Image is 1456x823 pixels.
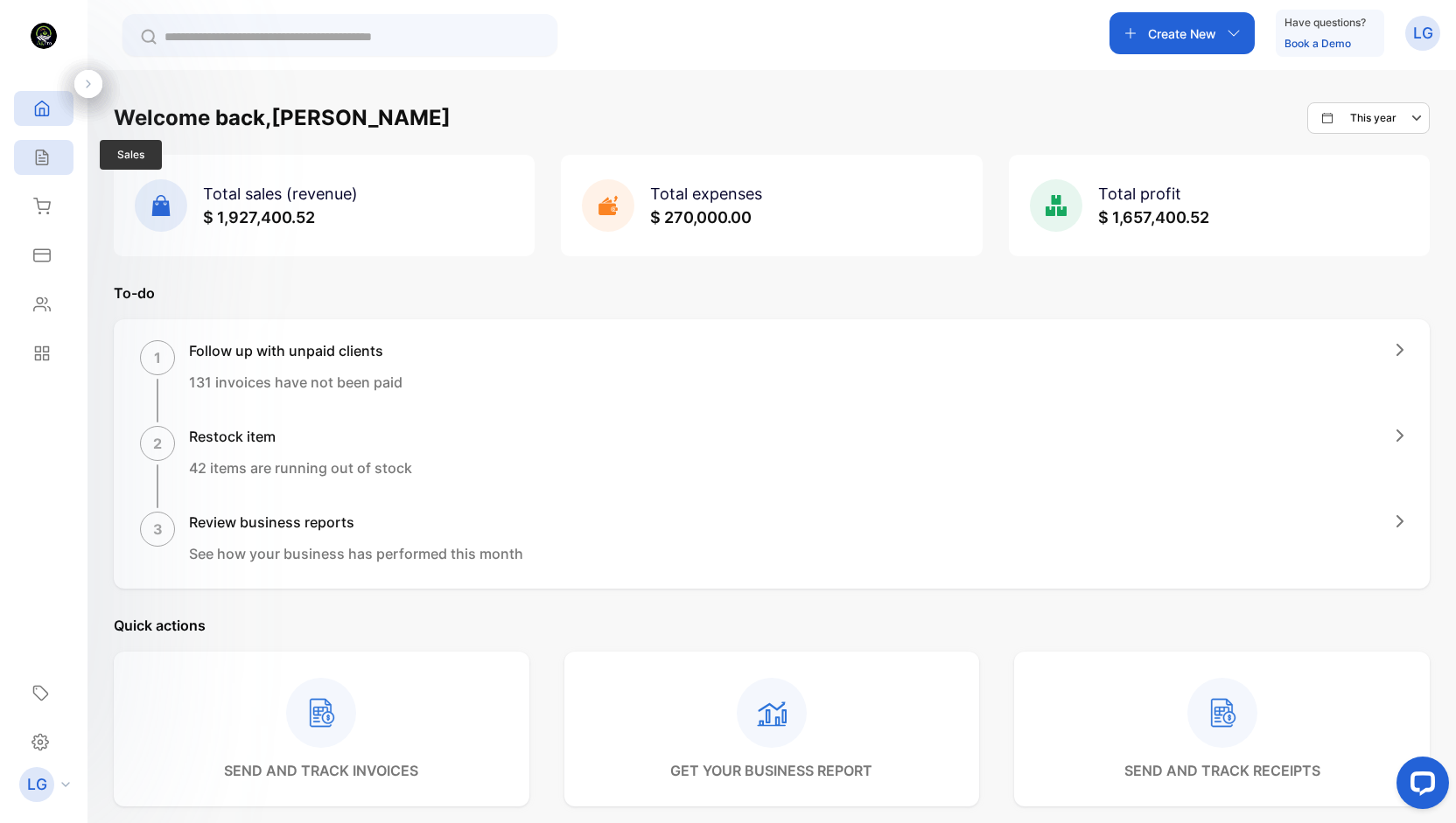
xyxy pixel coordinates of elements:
[650,208,752,227] span: $ 270,000.00
[100,140,162,170] span: Sales
[1405,12,1440,54] button: LG
[189,372,402,393] p: 131 invoices have not been paid
[1148,24,1216,43] p: Create New
[114,282,1430,303] p: To-do
[650,185,762,203] span: Total expenses
[1124,760,1320,781] p: send and track receipts
[27,773,47,796] p: LG
[1284,37,1351,50] a: Book a Demo
[1413,22,1433,45] p: LG
[114,102,451,134] h1: Welcome back, [PERSON_NAME]
[670,760,872,781] p: get your business report
[1350,110,1396,126] p: This year
[189,457,412,478] p: 42 items are running out of stock
[114,615,1430,636] p: Quick actions
[1307,102,1430,134] button: This year
[1382,750,1456,823] iframe: LiveChat chat widget
[189,340,402,361] h1: Follow up with unpaid clients
[1284,14,1366,31] p: Have questions?
[153,519,163,540] p: 3
[189,426,412,447] h1: Restock item
[1098,208,1209,227] span: $ 1,657,400.52
[203,208,315,227] span: $ 1,927,400.52
[189,543,523,564] p: See how your business has performed this month
[153,433,162,454] p: 2
[154,347,161,368] p: 1
[189,512,523,533] h1: Review business reports
[1098,185,1181,203] span: Total profit
[203,185,358,203] span: Total sales (revenue)
[1109,12,1255,54] button: Create New
[31,23,57,49] img: logo
[224,760,418,781] p: send and track invoices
